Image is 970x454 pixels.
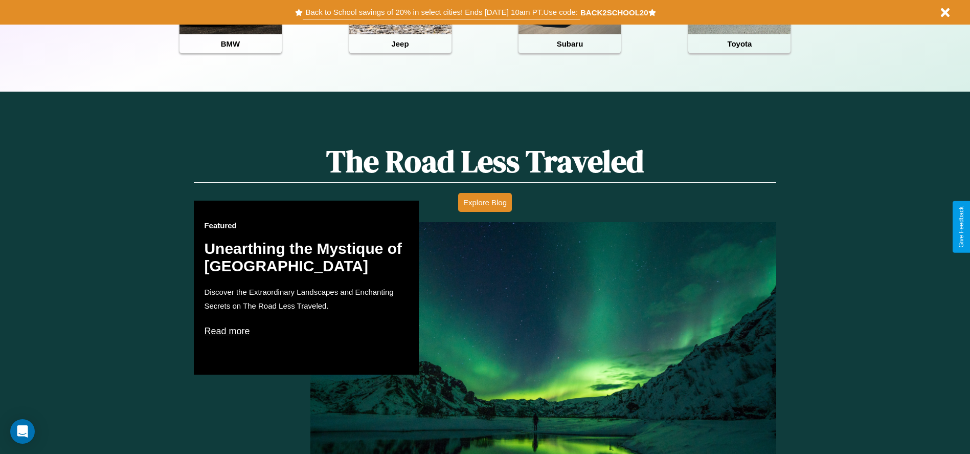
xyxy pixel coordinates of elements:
[958,206,965,248] div: Give Feedback
[518,34,621,53] h4: Subaru
[303,5,580,19] button: Back to School savings of 20% in select cities! Ends [DATE] 10am PT.Use code:
[179,34,282,53] h4: BMW
[204,240,409,275] h2: Unearthing the Mystique of [GEOGRAPHIC_DATA]
[10,419,35,444] div: Open Intercom Messenger
[580,8,648,17] b: BACK2SCHOOL20
[688,34,791,53] h4: Toyota
[349,34,452,53] h4: Jeep
[194,140,776,183] h1: The Road Less Traveled
[204,323,409,339] p: Read more
[204,221,409,230] h3: Featured
[458,193,512,212] button: Explore Blog
[204,285,409,313] p: Discover the Extraordinary Landscapes and Enchanting Secrets on The Road Less Traveled.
